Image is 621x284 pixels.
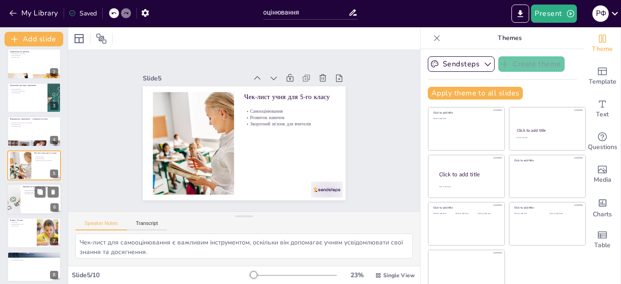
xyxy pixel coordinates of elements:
input: Insert title [263,6,348,19]
div: 2 [50,68,58,76]
div: Layout [72,31,86,46]
button: Transcript [127,220,167,230]
p: Самооцінювання [246,108,337,124]
div: Click to add text [433,118,498,120]
button: Add slide [5,32,63,46]
span: Media [594,175,611,185]
span: Single View [383,272,415,279]
span: Table [594,240,611,250]
div: 8 [7,252,61,282]
p: Детальніше про види оцінювання [10,84,45,87]
div: Click to add title [439,170,497,178]
div: 7 [7,218,61,248]
p: Самооцінка [10,222,34,224]
button: Sendsteps [428,56,495,72]
p: Розвиток навичок [245,115,336,130]
p: Підвищення мотивації [23,189,59,191]
textarea: Чек-лист для самооцінювання є важливим інструментом, оскільки він допомагає учням усвідомлювати с... [75,234,413,259]
div: Click to add text [456,213,476,215]
div: Add images, graphics, shapes or video [584,158,621,191]
p: Зрозумілі критерії [23,193,59,195]
p: Комунікативні навички [10,259,58,261]
div: 4 [50,136,58,144]
div: Click to add title [433,206,498,209]
div: Add ready made slides [584,60,621,93]
p: Зворотний зв'язок для вчителів [34,159,58,161]
p: Оцінювання як інструмент [10,53,58,55]
div: 7 [50,237,58,245]
button: Export to PowerPoint [511,5,529,23]
span: Template [589,77,616,87]
p: Види оцінювання [10,55,58,56]
p: Постійний процес [10,125,58,127]
p: Самооцінювання [10,92,45,94]
p: Залучення учнів [23,191,59,193]
p: Ефективне спілкування [10,255,58,257]
span: Charts [593,209,612,219]
p: Мовні засоби [10,225,34,227]
div: Click to add text [478,213,498,215]
p: Важливість культури мовлення [10,253,58,256]
div: 5 [7,150,61,180]
p: Формувальне оцінювання — інструмент поступу [10,118,58,120]
div: Get real-time input from your audience [584,125,621,158]
p: Зворотний зв'язок для вчителів [245,121,336,137]
div: 8 [50,271,58,279]
div: Add a table [584,224,621,256]
div: 5 [50,169,58,178]
p: Роль учителів [10,257,58,259]
span: Theme [592,44,613,54]
div: Slide 5 [148,64,253,83]
span: Questions [588,142,617,152]
div: 23 % [346,271,368,279]
p: Важливість формувального оцінювання [10,122,58,124]
button: Duplicate Slide [35,186,45,197]
div: Click to add title [514,206,579,209]
p: Чек-лист учня для 5-го класу [34,152,58,154]
div: Click to add text [516,137,577,139]
div: Saved [69,9,97,18]
div: Р Ф [592,5,609,22]
div: Click to add text [433,213,454,215]
div: Click to add text [550,213,578,215]
div: 6 [50,203,59,211]
div: Slide 5 / 10 [72,271,250,279]
div: Click to add body [439,185,496,188]
div: Add charts and graphs [584,191,621,224]
button: Speaker Notes [75,220,127,230]
p: Відповідальність учнів [10,224,34,225]
div: 3 [50,102,58,110]
p: Оцінювання як орієнтир [10,50,58,53]
div: Add text boxes [584,93,621,125]
span: Text [596,110,609,120]
p: Themes [444,27,575,49]
button: My Library [7,6,62,20]
button: Delete Slide [48,186,59,197]
button: Create theme [498,56,565,72]
div: 4 [7,116,61,146]
div: Click to add title [517,128,577,133]
p: Розвиток навичок [34,158,58,159]
p: Види оцінювання [10,88,45,90]
span: Position [96,33,107,44]
div: Click to add title [433,111,498,115]
p: Розвиток учнів [10,56,58,58]
button: Р Ф [592,5,609,23]
p: Я вмію / Я знаю [10,219,34,222]
p: Формувальне оцінювання [10,90,45,92]
div: Click to add text [514,213,543,215]
div: 3 [7,83,61,113]
p: Самооцінювання [34,156,58,158]
div: Change the overall theme [584,27,621,60]
button: Present [531,5,576,23]
div: 2 [7,49,61,79]
button: Apply theme to all slides [428,87,523,100]
p: Критерії як інструмент мотивації [23,185,59,188]
div: 6 [7,184,61,214]
p: Чек-лист учня для 5-го класу [247,92,339,111]
div: Click to add title [514,159,579,162]
p: Зворотний зв'язок [10,124,58,126]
